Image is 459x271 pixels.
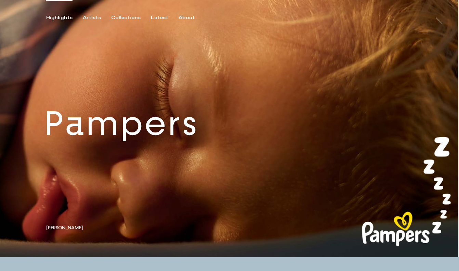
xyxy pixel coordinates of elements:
[83,15,111,21] button: Artists
[151,15,168,21] div: Latest
[111,15,151,21] button: Collections
[46,15,73,21] div: Highlights
[179,15,195,21] div: About
[46,15,83,21] button: Highlights
[111,15,141,21] div: Collections
[151,15,179,21] button: Latest
[179,15,205,21] button: About
[83,15,101,21] div: Artists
